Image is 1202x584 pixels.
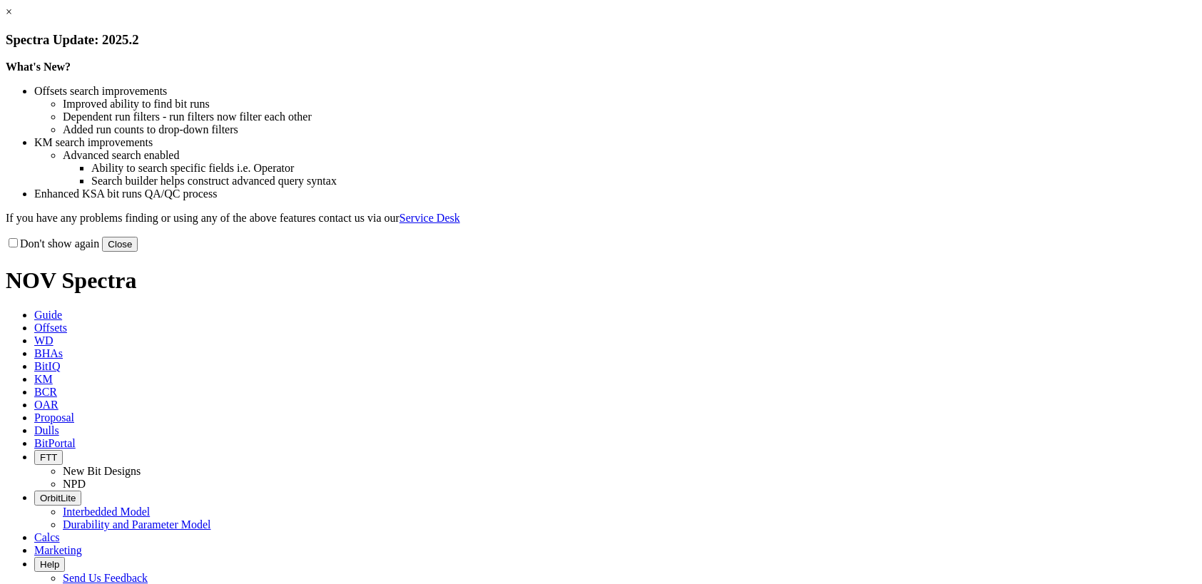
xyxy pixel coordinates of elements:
span: BitIQ [34,360,60,372]
label: Don't show again [6,237,99,250]
a: × [6,6,12,18]
span: Offsets [34,322,67,334]
input: Don't show again [9,238,18,247]
li: Search builder helps construct advanced query syntax [91,175,1196,188]
span: Proposal [34,411,74,424]
li: Enhanced KSA bit runs QA/QC process [34,188,1196,200]
h1: NOV Spectra [6,267,1196,294]
li: Advanced search enabled [63,149,1196,162]
li: Added run counts to drop-down filters [63,123,1196,136]
span: Dulls [34,424,59,436]
span: WD [34,334,54,347]
span: FTT [40,452,57,463]
p: If you have any problems finding or using any of the above features contact us via our [6,212,1196,225]
li: Improved ability to find bit runs [63,98,1196,111]
span: Help [40,559,59,570]
a: Interbedded Model [63,506,150,518]
li: Offsets search improvements [34,85,1196,98]
strong: What's New? [6,61,71,73]
a: NPD [63,478,86,490]
span: BCR [34,386,57,398]
button: Close [102,237,138,252]
span: OAR [34,399,58,411]
a: Send Us Feedback [63,572,148,584]
li: Ability to search specific fields i.e. Operator [91,162,1196,175]
a: Durability and Parameter Model [63,518,211,531]
h3: Spectra Update: 2025.2 [6,32,1196,48]
li: Dependent run filters - run filters now filter each other [63,111,1196,123]
span: KM [34,373,53,385]
span: Calcs [34,531,60,543]
a: New Bit Designs [63,465,141,477]
span: Marketing [34,544,82,556]
span: OrbitLite [40,493,76,503]
span: Guide [34,309,62,321]
a: Service Desk [399,212,460,224]
li: KM search improvements [34,136,1196,149]
span: BitPortal [34,437,76,449]
span: BHAs [34,347,63,359]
